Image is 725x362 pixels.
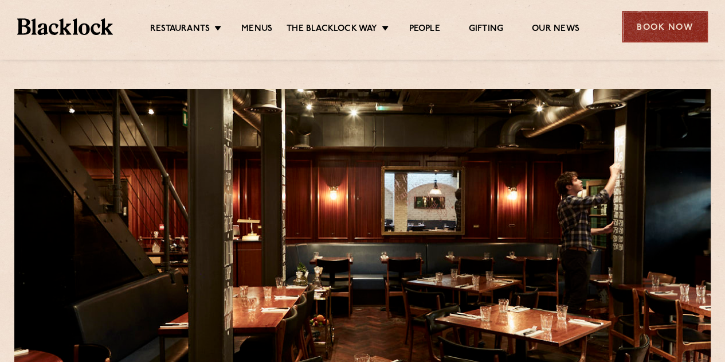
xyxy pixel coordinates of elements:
[622,11,708,42] div: Book Now
[150,24,210,36] a: Restaurants
[17,18,113,34] img: BL_Textured_Logo-footer-cropped.svg
[532,24,579,36] a: Our News
[469,24,503,36] a: Gifting
[241,24,272,36] a: Menus
[409,24,440,36] a: People
[287,24,377,36] a: The Blacklock Way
